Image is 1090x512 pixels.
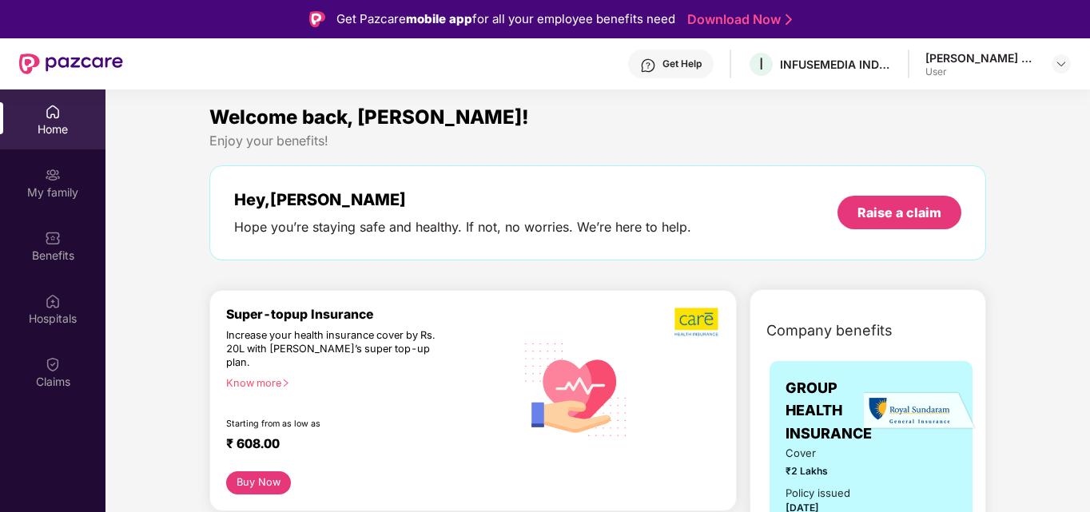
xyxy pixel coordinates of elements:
[687,11,787,28] a: Download Now
[45,356,61,372] img: svg+xml;base64,PHN2ZyBpZD0iQ2xhaW0iIHhtbG5zPSJodHRwOi8vd3d3LnczLm9yZy8yMDAwL3N2ZyIgd2lkdGg9IjIwIi...
[226,419,447,430] div: Starting from as low as
[786,377,872,445] span: GROUP HEALTH INSURANCE
[234,190,691,209] div: Hey, [PERSON_NAME]
[226,307,515,322] div: Super-topup Insurance
[209,105,529,129] span: Welcome back, [PERSON_NAME]!
[857,204,941,221] div: Raise a claim
[226,436,499,455] div: ₹ 608.00
[45,293,61,309] img: svg+xml;base64,PHN2ZyBpZD0iSG9zcGl0YWxzIiB4bWxucz0iaHR0cDovL3d3dy53My5vcmcvMjAwMC9zdmciIHdpZHRoPS...
[281,379,290,387] span: right
[780,57,892,72] div: INFUSEMEDIA INDIA PRIVATE LIMITED
[864,391,976,431] img: insurerLogo
[234,219,691,236] div: Hope you’re staying safe and healthy. If not, no worries. We’re here to help.
[766,320,893,342] span: Company benefits
[786,463,861,478] span: ₹2 Lakhs
[45,167,61,183] img: svg+xml;base64,PHN2ZyB3aWR0aD0iMjAiIGhlaWdodD0iMjAiIHZpZXdCb3g9IjAgMCAyMCAyMCIgZmlsbD0ibm9uZSIgeG...
[786,445,861,462] span: Cover
[515,326,638,451] img: svg+xml;base64,PHN2ZyB4bWxucz0iaHR0cDovL3d3dy53My5vcmcvMjAwMC9zdmciIHhtbG5zOnhsaW5rPSJodHRwOi8vd3...
[309,11,325,27] img: Logo
[19,54,123,74] img: New Pazcare Logo
[45,104,61,120] img: svg+xml;base64,PHN2ZyBpZD0iSG9tZSIgeG1sbnM9Imh0dHA6Ly93d3cudzMub3JnLzIwMDAvc3ZnIiB3aWR0aD0iMjAiIG...
[406,11,472,26] strong: mobile app
[925,50,1037,65] div: [PERSON_NAME] Angirwal
[336,10,675,29] div: Get Pazcare for all your employee benefits need
[786,11,792,28] img: Stroke
[226,377,505,388] div: Know more
[640,58,656,73] img: svg+xml;base64,PHN2ZyBpZD0iSGVscC0zMngzMiIgeG1sbnM9Imh0dHA6Ly93d3cudzMub3JnLzIwMDAvc3ZnIiB3aWR0aD...
[226,329,445,370] div: Increase your health insurance cover by Rs. 20L with [PERSON_NAME]’s super top-up plan.
[759,54,763,73] span: I
[1055,58,1068,70] img: svg+xml;base64,PHN2ZyBpZD0iRHJvcGRvd24tMzJ4MzIiIHhtbG5zPSJodHRwOi8vd3d3LnczLm9yZy8yMDAwL3N2ZyIgd2...
[674,307,720,337] img: b5dec4f62d2307b9de63beb79f102df3.png
[925,65,1037,78] div: User
[209,133,986,149] div: Enjoy your benefits!
[45,230,61,246] img: svg+xml;base64,PHN2ZyBpZD0iQmVuZWZpdHMiIHhtbG5zPSJodHRwOi8vd3d3LnczLm9yZy8yMDAwL3N2ZyIgd2lkdGg9Ij...
[662,58,702,70] div: Get Help
[226,471,291,494] button: Buy Now
[786,485,850,502] div: Policy issued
